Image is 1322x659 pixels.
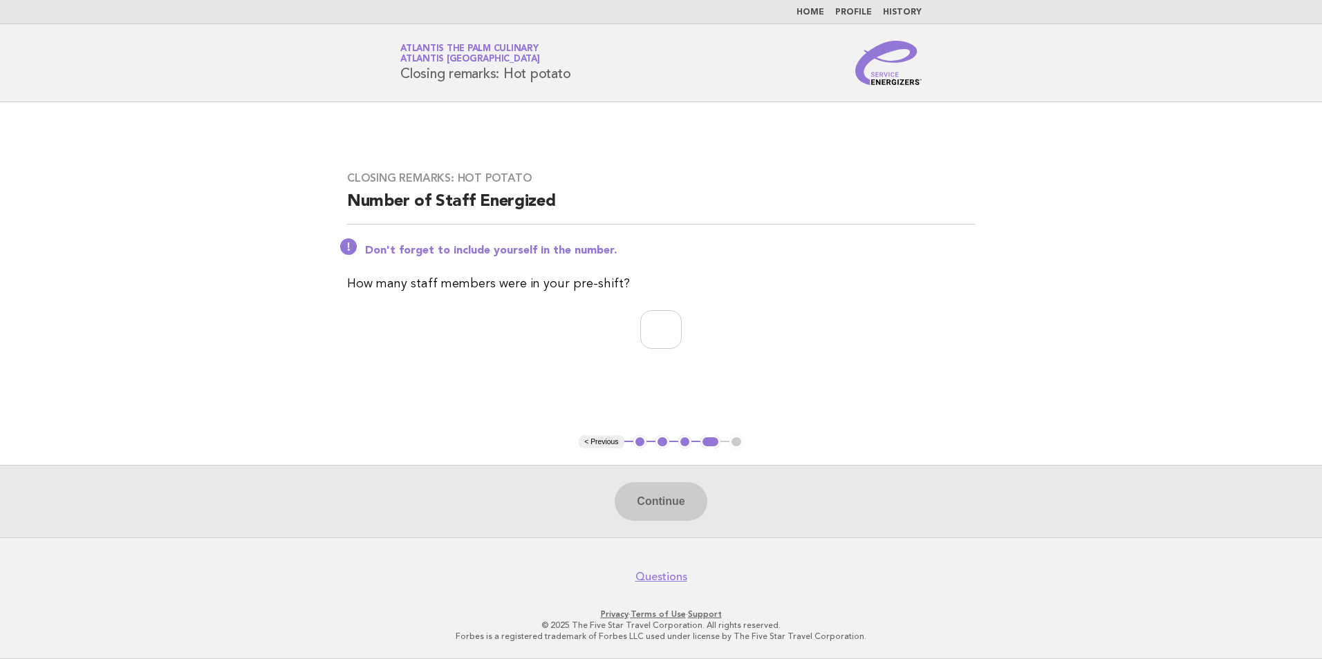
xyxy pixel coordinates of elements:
[601,609,629,619] a: Privacy
[655,435,669,449] button: 2
[347,191,975,225] h2: Number of Staff Energized
[347,274,975,294] p: How many staff members were in your pre-shift?
[238,631,1084,642] p: Forbes is a registered trademark of Forbes LLC used under license by The Five Star Travel Corpora...
[688,609,722,619] a: Support
[700,435,720,449] button: 4
[678,435,692,449] button: 3
[365,244,975,258] p: Don't forget to include yourself in the number.
[400,45,570,81] h1: Closing remarks: Hot potato
[635,570,687,584] a: Questions
[631,609,686,619] a: Terms of Use
[835,8,872,17] a: Profile
[797,8,824,17] a: Home
[883,8,922,17] a: History
[400,55,540,64] span: Atlantis [GEOGRAPHIC_DATA]
[238,620,1084,631] p: © 2025 The Five Star Travel Corporation. All rights reserved.
[347,171,975,185] h3: Closing remarks: Hot potato
[400,44,540,64] a: Atlantis The Palm CulinaryAtlantis [GEOGRAPHIC_DATA]
[633,435,647,449] button: 1
[238,609,1084,620] p: · ·
[855,41,922,85] img: Service Energizers
[579,435,624,449] button: < Previous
